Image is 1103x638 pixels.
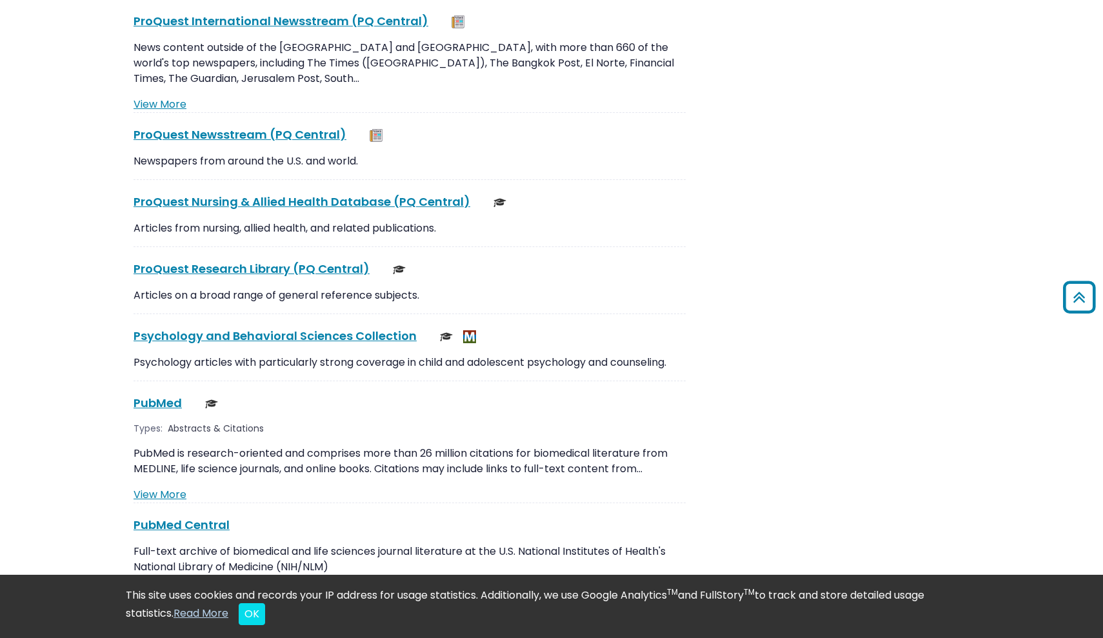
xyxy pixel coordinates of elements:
[174,606,228,621] a: Read More
[744,586,755,597] sup: TM
[134,422,163,435] span: Types:
[205,397,218,410] img: Scholarly or Peer Reviewed
[463,330,476,343] img: MeL (Michigan electronic Library)
[1058,286,1100,308] a: Back to Top
[667,586,678,597] sup: TM
[168,422,266,435] div: Abstracts & Citations
[134,517,230,533] a: PubMed Central
[134,487,186,502] a: View More
[452,15,464,28] img: Newspapers
[126,588,977,625] div: This site uses cookies and records your IP address for usage statistics. Additionally, we use Goo...
[393,263,406,276] img: Scholarly or Peer Reviewed
[134,544,686,575] p: Full-text archive of biomedical and life sciences journal literature at the U.S. National Institu...
[134,395,182,411] a: PubMed
[134,13,428,29] a: ProQuest International Newsstream (PQ Central)
[134,221,686,236] p: Articles from nursing, allied health, and related publications.
[370,129,383,142] img: Newspapers
[134,154,686,169] p: Newspapers from around the U.S. and world.
[134,194,470,210] a: ProQuest Nursing & Allied Health Database (PQ Central)
[134,446,686,477] p: PubMed is research-oriented and comprises more than 26 million citations for biomedical literatur...
[440,330,453,343] img: Scholarly or Peer Reviewed
[134,288,686,303] p: Articles on a broad range of general reference subjects.
[134,261,370,277] a: ProQuest Research Library (PQ Central)
[134,126,346,143] a: ProQuest Newsstream (PQ Central)
[493,196,506,209] img: Scholarly or Peer Reviewed
[134,40,686,86] p: News content outside of the [GEOGRAPHIC_DATA] and [GEOGRAPHIC_DATA], with more than 660 of the wo...
[239,603,265,625] button: Close
[134,328,417,344] a: Psychology and Behavioral Sciences Collection
[134,355,686,370] p: Psychology articles with particularly strong coverage in child and adolescent psychology and coun...
[134,97,186,112] a: View More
